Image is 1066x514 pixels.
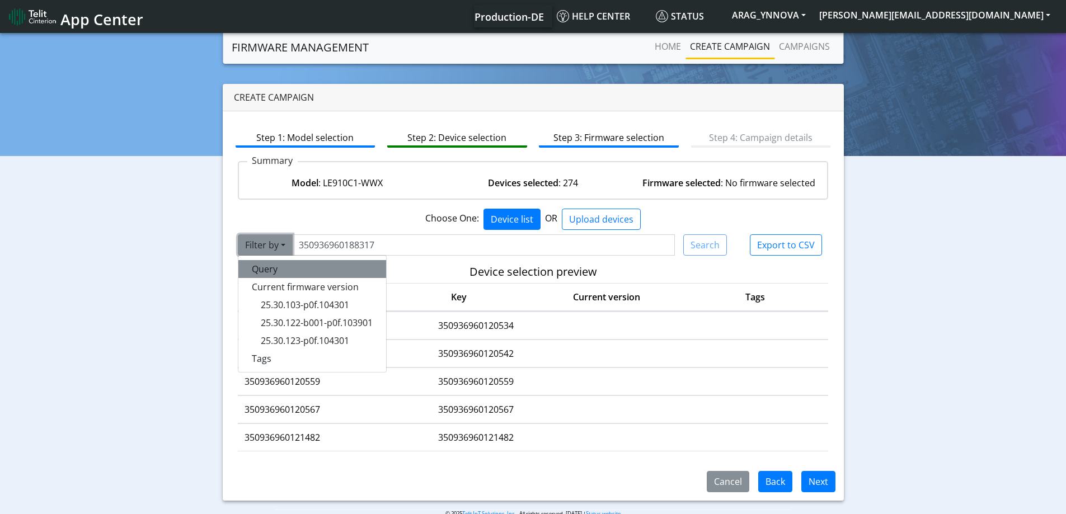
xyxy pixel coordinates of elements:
[240,176,435,190] div: : LE910C1-WWX
[60,9,143,30] span: App Center
[539,126,679,148] a: Step 3: Firmware selection
[238,368,397,395] td: 350936960120559
[396,368,555,395] td: 350936960120559
[238,260,386,278] button: Query
[483,209,541,230] button: Device list
[435,176,631,190] div: : 274
[557,10,569,22] img: knowledge.svg
[642,177,721,189] strong: Firmware selected
[651,5,725,27] a: Status
[813,5,1057,25] button: [PERSON_NAME][EMAIL_ADDRESS][DOMAIN_NAME]
[475,10,544,23] span: Production-DE
[238,265,829,279] h5: Device selection preview
[682,284,828,312] th: Tags
[685,35,774,58] a: Create campaign
[396,340,555,367] td: 350936960120542
[750,234,822,256] button: Export to CSV
[261,317,373,329] span: 25.30.122-b001-p0f.103901
[774,35,834,58] a: Campaigns
[261,334,349,347] span: 25.30.123-p0f.104301
[387,126,527,148] a: Step 2: Device selection
[557,10,630,22] span: Help center
[292,177,318,189] strong: Model
[223,84,844,111] div: Create campaign
[488,177,558,189] strong: Devices selected
[238,350,386,367] button: Tags
[656,10,668,22] img: status.svg
[386,284,532,312] th: Key
[238,296,386,314] button: 25.30.103-p0f.104301
[238,234,293,256] button: Filter by
[261,299,349,311] span: 25.30.103-p0f.104301
[238,424,397,451] td: 350936960121482
[562,209,641,230] button: Upload devices
[396,424,555,451] td: 350936960121482
[232,36,369,59] a: Firmware management
[238,314,386,332] button: 25.30.122-b001-p0f.103901
[238,332,386,350] button: 25.30.123-p0f.104301
[650,35,685,58] a: Home
[425,212,479,224] span: Choose One:
[396,396,555,423] td: 350936960120567
[801,471,835,492] button: Next
[532,284,682,312] th: Current version
[552,5,651,27] a: Help center
[656,10,704,22] span: Status
[9,8,56,26] img: logo-telit-cinterion-gw-new.png
[238,278,386,296] button: Current firmware version
[9,4,142,29] a: App Center
[396,312,555,339] td: 350936960120534
[474,5,543,27] a: Your current platform instance
[707,471,749,492] button: Cancel
[238,255,387,372] div: Filter by
[247,154,298,167] p: Summary
[631,176,826,190] div: : No firmware selected
[236,126,375,148] a: Step 1: Model selection
[238,396,397,423] td: 350936960120567
[292,234,675,256] input: Filter device list
[758,471,792,492] button: Back
[545,212,557,224] span: OR
[725,5,813,25] button: ARAG_YNNOVA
